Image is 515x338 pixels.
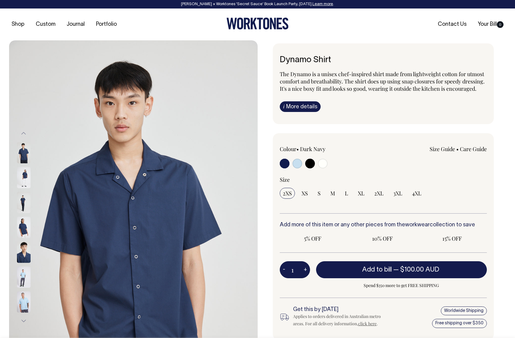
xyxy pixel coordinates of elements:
[283,235,343,242] span: 5% OFF
[435,19,469,29] a: Contact Us
[302,190,308,197] span: XS
[293,313,393,327] div: Applies to orders delivered in Australian metro areas. For all delivery information, .
[422,235,482,242] span: 15% OFF
[355,188,368,199] input: XL
[405,222,430,228] a: workwear
[283,103,285,110] span: i
[374,190,384,197] span: 2XL
[293,307,393,313] h6: Get this by [DATE]
[280,233,346,244] input: 5% OFF
[342,188,351,199] input: L
[300,145,325,153] label: Dark Navy
[280,56,487,65] h6: Dynamo Shirt
[400,267,439,273] span: $100.00 AUD
[316,261,487,278] button: Add to bill —$100.00 AUD
[358,321,377,326] a: click here
[280,70,485,92] span: The Dynamo is a unisex chef-inspired shirt made from lightweight cotton for utmost comfort and br...
[17,192,31,213] img: dark-navy
[393,267,441,273] span: —
[280,222,487,228] h6: Add more of this item or any other pieces from the collection to save
[6,2,509,6] div: [PERSON_NAME] × Worktones ‘Secret Sauce’ Book Launch Party, [DATE]. .
[17,242,31,263] img: dark-navy
[33,19,58,29] a: Custom
[301,264,310,276] button: +
[327,188,338,199] input: M
[371,188,387,199] input: 2XL
[497,21,503,28] span: 0
[19,127,28,140] button: Previous
[9,19,27,29] a: Shop
[17,291,31,313] img: true-blue
[17,266,31,288] img: true-blue
[352,235,412,242] span: 10% OFF
[280,264,288,276] button: -
[349,233,415,244] input: 10% OFF
[280,145,363,153] div: Colour
[456,145,459,153] span: •
[283,190,292,197] span: 2XS
[362,267,392,273] span: Add to bill
[296,145,299,153] span: •
[312,2,333,6] a: Learn more
[430,145,455,153] a: Size Guide
[330,190,335,197] span: M
[19,314,28,328] button: Next
[475,19,506,29] a: Your Bill0
[316,282,487,289] span: Spend $350 more to get FREE SHIPPING
[17,167,31,188] img: dark-navy
[358,190,365,197] span: XL
[390,188,405,199] input: 3XL
[280,188,295,199] input: 2XS
[280,101,321,112] a: iMore details
[94,19,119,29] a: Portfolio
[318,190,321,197] span: S
[345,190,348,197] span: L
[299,188,311,199] input: XS
[419,233,485,244] input: 15% OFF
[17,217,31,238] img: dark-navy
[460,145,487,153] a: Care Guide
[64,19,87,29] a: Journal
[393,190,402,197] span: 3XL
[17,142,31,163] img: dark-navy
[315,188,324,199] input: S
[280,176,487,183] div: Size
[412,190,421,197] span: 4XL
[409,188,424,199] input: 4XL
